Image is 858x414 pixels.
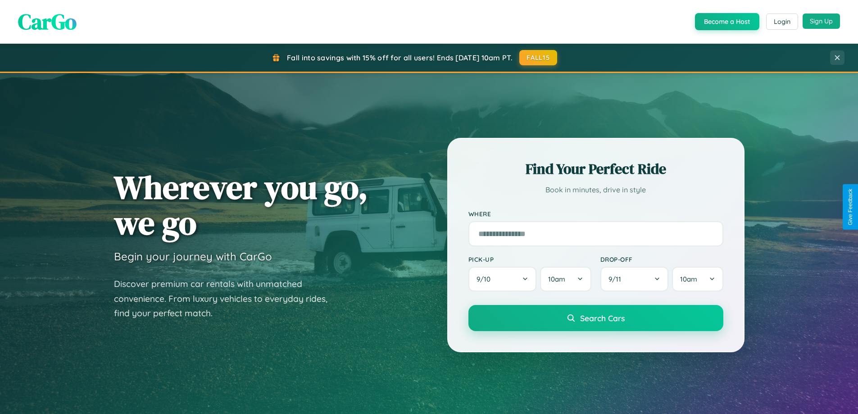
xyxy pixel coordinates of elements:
span: 9 / 10 [477,275,495,283]
button: 10am [540,267,591,291]
button: 10am [672,267,723,291]
span: 10am [548,275,565,283]
h3: Begin your journey with CarGo [114,250,272,263]
span: 9 / 11 [608,275,626,283]
h1: Wherever you go, we go [114,169,368,241]
button: Search Cars [468,305,723,331]
button: Become a Host [695,13,759,30]
span: CarGo [18,7,77,36]
button: 9/11 [600,267,669,291]
label: Drop-off [600,255,723,263]
button: 9/10 [468,267,537,291]
span: 10am [680,275,697,283]
h2: Find Your Perfect Ride [468,159,723,179]
button: Login [766,14,798,30]
button: Sign Up [803,14,840,29]
p: Discover premium car rentals with unmatched convenience. From luxury vehicles to everyday rides, ... [114,277,339,321]
div: Give Feedback [847,189,853,225]
span: Fall into savings with 15% off for all users! Ends [DATE] 10am PT. [287,53,513,62]
button: FALL15 [519,50,557,65]
span: Search Cars [580,313,625,323]
p: Book in minutes, drive in style [468,183,723,196]
label: Where [468,210,723,218]
label: Pick-up [468,255,591,263]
